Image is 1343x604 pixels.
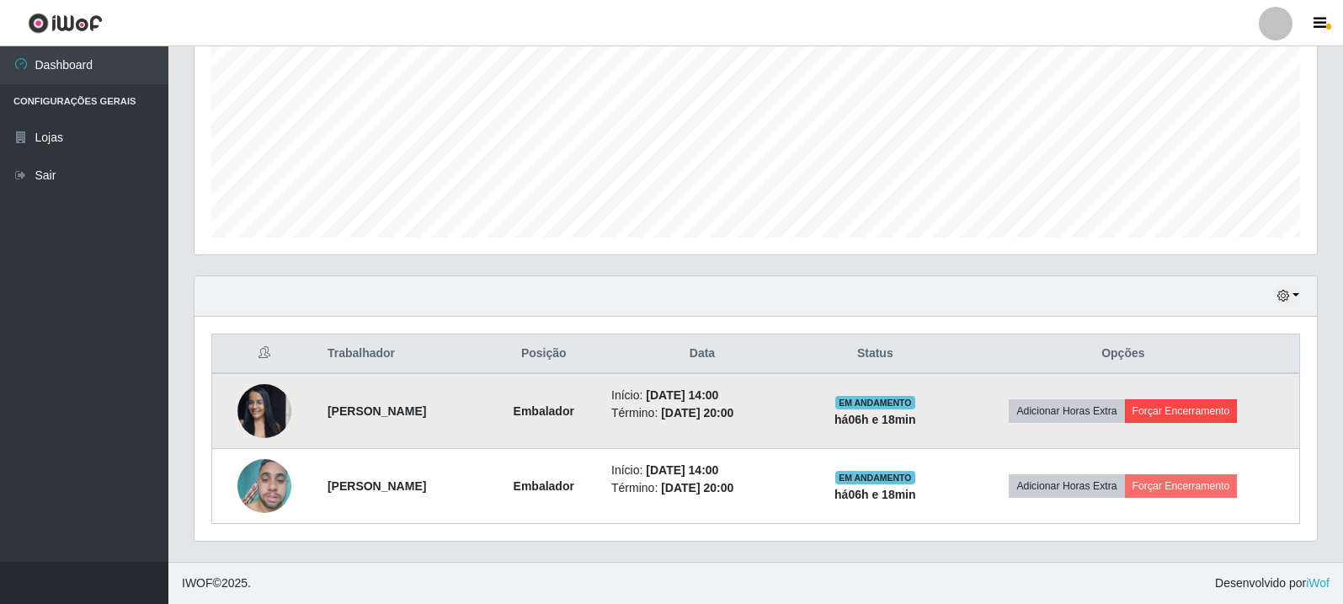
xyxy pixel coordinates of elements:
[1215,575,1330,592] span: Desenvolvido por
[803,334,947,374] th: Status
[947,334,1300,374] th: Opções
[514,479,574,493] strong: Embalador
[182,576,213,590] span: IWOF
[611,387,793,404] li: Início:
[1125,399,1238,423] button: Forçar Encerramento
[514,404,574,418] strong: Embalador
[486,334,601,374] th: Posição
[834,488,916,501] strong: há 06 h e 18 min
[834,413,916,426] strong: há 06 h e 18 min
[317,334,487,374] th: Trabalhador
[1306,576,1330,590] a: iWof
[1009,399,1124,423] button: Adicionar Horas Extra
[1125,474,1238,498] button: Forçar Encerramento
[835,396,915,409] span: EM ANDAMENTO
[328,479,426,493] strong: [PERSON_NAME]
[328,404,426,418] strong: [PERSON_NAME]
[28,13,103,34] img: CoreUI Logo
[611,479,793,497] li: Término:
[237,451,291,522] img: 1748551724527.jpeg
[611,404,793,422] li: Término:
[661,481,733,494] time: [DATE] 20:00
[646,388,718,402] time: [DATE] 14:00
[661,406,733,420] time: [DATE] 20:00
[237,375,291,446] img: 1737733011541.jpeg
[182,575,251,592] span: © 2025 .
[646,463,718,477] time: [DATE] 14:00
[611,462,793,479] li: Início:
[601,334,803,374] th: Data
[1009,474,1124,498] button: Adicionar Horas Extra
[835,471,915,484] span: EM ANDAMENTO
